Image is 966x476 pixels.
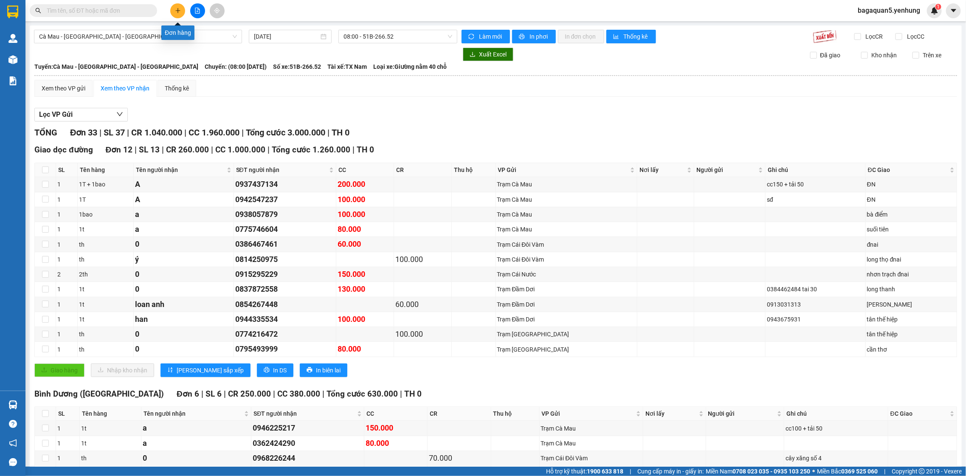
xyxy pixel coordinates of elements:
td: ý [134,252,234,267]
div: Trạm Cà Mau [497,210,636,219]
div: 0386467461 [235,238,335,250]
td: 0 [141,451,251,466]
div: 1 [57,255,76,264]
span: In biên lai [316,366,341,375]
span: Trên xe [919,51,945,60]
span: Nơi lấy [645,409,697,418]
span: CR 260.000 [166,145,209,155]
td: A [134,192,234,207]
span: Đã giao [817,51,844,60]
span: search [35,8,41,14]
span: Tổng cước 630.000 [327,389,398,399]
span: file-add [194,8,200,14]
sup: 1 [935,4,941,10]
span: SĐT người nhận [253,409,355,418]
td: 0915295229 [234,267,337,282]
span: Miền Nam [706,467,810,476]
div: 0 [135,238,232,250]
button: file-add [190,3,205,18]
th: SL [56,407,80,421]
td: a [134,207,234,222]
input: Tìm tên, số ĐT hoặc mã đơn [47,6,147,15]
span: 1 [937,4,940,10]
td: Trạm Cà Mau [496,207,638,222]
span: caret-down [950,7,958,14]
div: ĐN [867,180,955,189]
button: bar-chartThống kê [606,30,656,43]
td: Trạm Cà Mau [496,222,638,237]
div: 0 [135,328,232,340]
div: 100.000 [338,194,392,206]
td: a [141,421,251,436]
span: sort-ascending [167,367,173,374]
div: 100.000 [395,328,450,340]
div: han [135,313,232,325]
span: SL 13 [139,145,160,155]
img: warehouse-icon [8,55,17,64]
span: ĐC Giao [868,165,948,175]
button: downloadXuất Excel [463,48,513,61]
div: 1 [57,300,76,309]
span: printer [519,34,526,40]
td: Trạm Cái Đôi Vàm [540,451,644,466]
div: 0915295229 [235,268,335,280]
span: CR 1.040.000 [131,127,182,138]
img: icon-new-feature [931,7,938,14]
th: SL [56,163,78,177]
span: | [184,127,186,138]
span: down [116,111,123,118]
strong: 0708 023 035 - 0935 103 250 [732,468,810,475]
span: Nơi lấy [639,165,685,175]
div: 0938057879 [235,208,335,220]
div: 0 [135,343,232,355]
div: 1 [57,439,78,448]
div: Đơn hàng [161,25,194,40]
img: logo-vxr [7,6,18,18]
div: 60.000 [338,238,392,250]
div: 0837872558 [235,283,335,295]
th: CC [364,407,428,421]
span: download [470,51,476,58]
span: bagaquan5.yenhung [851,5,927,16]
span: VP Gửi [498,165,629,175]
div: 0943675931 [767,315,864,324]
span: Người gửi [696,165,757,175]
span: Chuyến: (08:00 [DATE]) [205,62,267,71]
span: copyright [919,468,925,474]
div: 130.000 [338,283,392,295]
div: 80.000 [338,223,392,235]
span: | [630,467,631,476]
span: Lọc VP Gửi [39,109,73,120]
div: th [79,330,132,339]
span: plus [175,8,181,14]
div: 1t [79,315,132,324]
div: 1 [57,424,78,433]
div: 100.000 [338,208,392,220]
span: Miền Bắc [817,467,878,476]
div: Trạm Cà Mau [541,424,642,433]
td: 0 [134,267,234,282]
div: đnai [867,240,955,249]
button: downloadNhập kho nhận [91,363,154,377]
td: Trạm Đầm Dơi [496,297,638,312]
span: | [322,389,324,399]
span: | [352,145,355,155]
div: Trạm [GEOGRAPHIC_DATA] [497,330,636,339]
td: Trạm Cà Mau [496,192,638,207]
span: SL 6 [206,389,222,399]
div: long thọ đnai [867,255,955,264]
span: question-circle [9,420,17,428]
div: 0362424290 [253,437,363,449]
span: | [884,467,885,476]
strong: 1900 633 818 [587,468,623,475]
td: Trạm Phú Tân [496,327,638,342]
td: 0775746604 [234,222,337,237]
div: 1 [57,284,76,294]
span: Kho nhận [868,51,900,60]
button: printerIn biên lai [300,363,347,377]
span: CR 250.000 [228,389,271,399]
img: warehouse-icon [8,34,17,43]
img: 9k= [813,30,837,43]
span: TH 0 [332,127,349,138]
div: nhơn trạch đnai [867,270,955,279]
